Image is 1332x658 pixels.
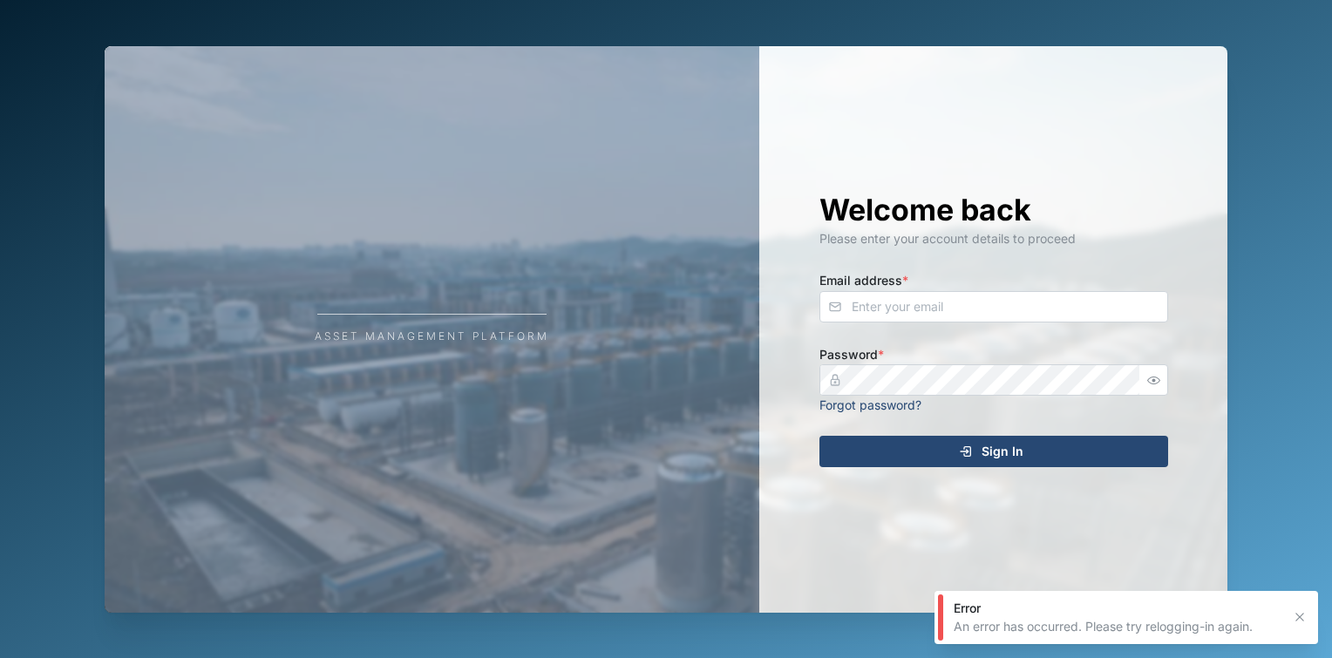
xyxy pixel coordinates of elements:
a: Forgot password? [819,397,921,412]
button: Sign In [819,436,1168,467]
h1: Welcome back [819,191,1168,229]
div: An error has occurred. Please try relogging-in again. [954,618,1281,635]
div: Please enter your account details to proceed [819,229,1168,248]
label: Password [819,345,884,364]
label: Email address [819,271,908,290]
input: Enter your email [819,291,1168,322]
span: Sign In [982,437,1023,466]
div: Asset Management Platform [315,329,549,345]
div: Error [954,600,1281,617]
